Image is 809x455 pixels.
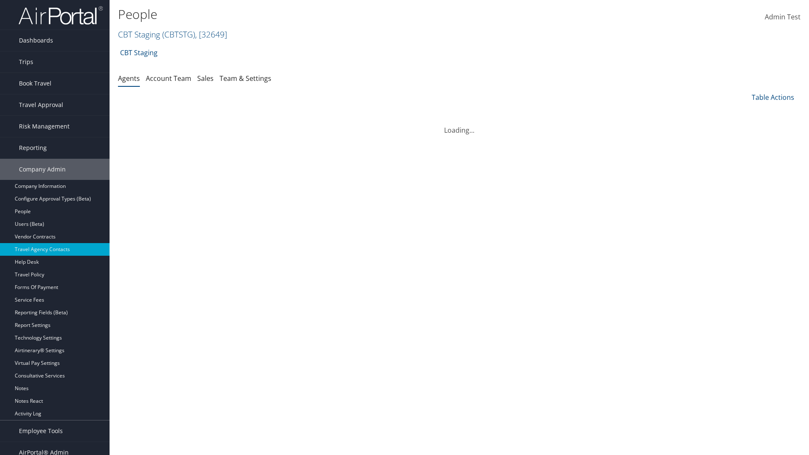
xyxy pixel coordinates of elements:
[765,4,801,30] a: Admin Test
[19,94,63,115] span: Travel Approval
[118,74,140,83] a: Agents
[162,29,195,40] span: ( CBTSTG )
[197,74,214,83] a: Sales
[195,29,227,40] span: , [ 32649 ]
[118,115,801,135] div: Loading...
[146,74,191,83] a: Account Team
[19,73,51,94] span: Book Travel
[19,5,103,25] img: airportal-logo.png
[19,137,47,158] span: Reporting
[120,44,158,61] a: CBT Staging
[19,30,53,51] span: Dashboards
[19,420,63,442] span: Employee Tools
[752,93,794,102] a: Table Actions
[118,5,573,23] h1: People
[765,12,801,21] span: Admin Test
[19,116,70,137] span: Risk Management
[19,51,33,72] span: Trips
[118,29,227,40] a: CBT Staging
[19,159,66,180] span: Company Admin
[220,74,271,83] a: Team & Settings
